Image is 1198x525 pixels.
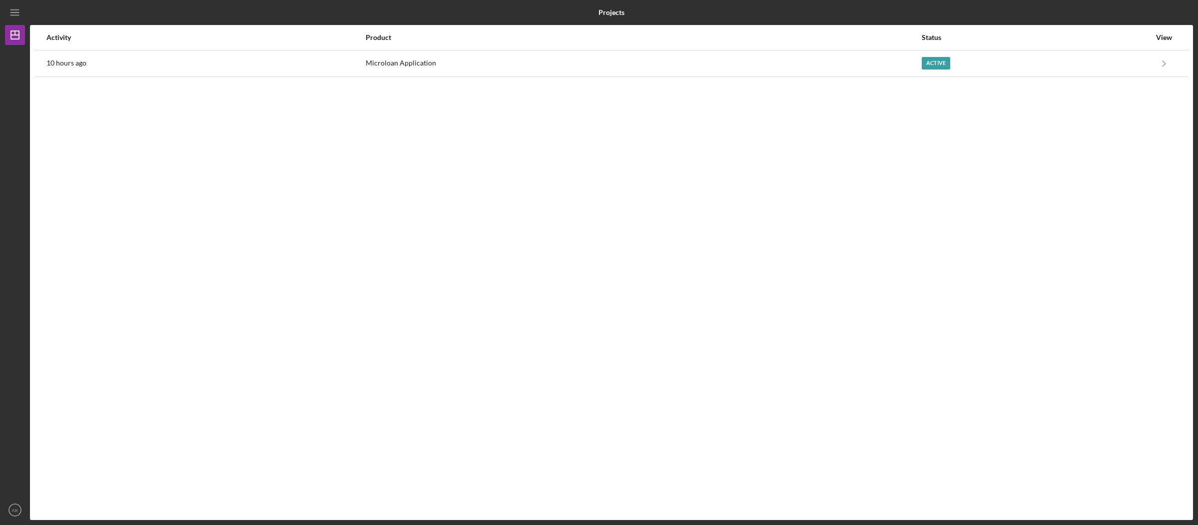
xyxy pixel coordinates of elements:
button: AK [5,500,25,520]
div: Microloan Application [366,51,921,76]
b: Projects [599,8,624,16]
time: 2025-10-09 18:40 [46,59,86,67]
text: AK [12,507,18,513]
div: Activity [46,33,365,41]
div: View [1152,33,1177,41]
div: Status [922,33,1151,41]
div: Product [366,33,921,41]
div: Active [922,57,950,69]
